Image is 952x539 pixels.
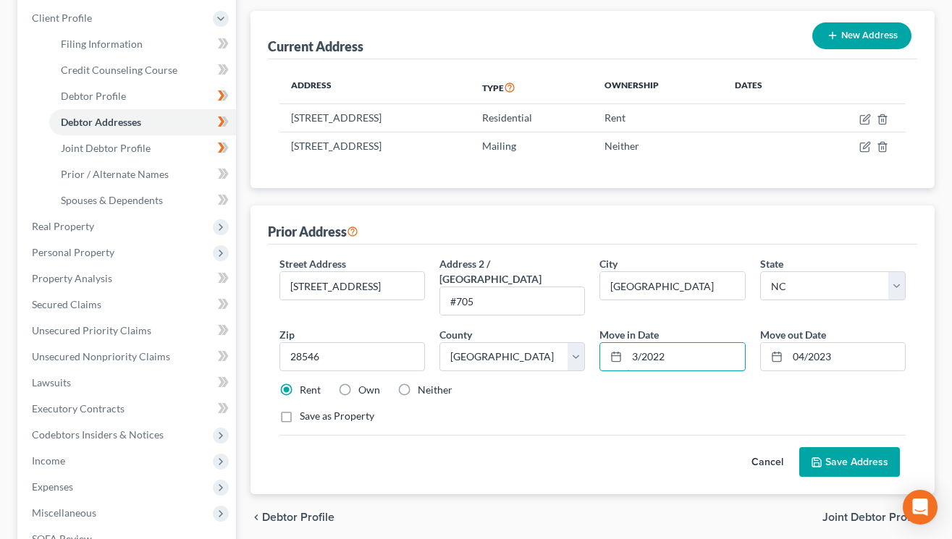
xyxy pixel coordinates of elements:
a: Joint Debtor Profile [49,135,236,161]
i: chevron_left [250,512,262,523]
span: Debtor Profile [262,512,334,523]
span: Move out Date [760,328,826,341]
span: Lawsuits [32,376,71,389]
span: Unsecured Priority Claims [32,324,151,336]
span: Secured Claims [32,298,101,310]
button: Cancel [736,448,799,477]
span: Credit Counseling Course [61,64,177,76]
td: Mailing [471,132,594,159]
input: MM/YYYY [788,343,905,370]
span: Real Property [32,220,94,232]
span: Zip [279,328,295,341]
a: Debtor Profile [49,83,236,109]
a: Debtor Addresses [49,109,236,135]
span: Prior / Alternate Names [61,168,169,180]
div: Open Intercom Messenger [903,490,938,525]
label: Rent [300,383,321,397]
a: Lawsuits [20,370,236,396]
span: Joint Debtor Profile [61,142,151,154]
th: Ownership [593,71,723,104]
label: Address 2 / [GEOGRAPHIC_DATA] [439,256,585,287]
span: Street Address [279,258,346,270]
button: New Address [812,22,911,49]
button: Save Address [799,447,900,478]
span: Executory Contracts [32,402,125,415]
a: Credit Counseling Course [49,57,236,83]
span: Codebtors Insiders & Notices [32,428,164,441]
span: State [760,258,783,270]
span: Expenses [32,480,73,493]
span: Move in Date [599,328,659,341]
span: Personal Property [32,246,114,258]
div: Prior Address [268,223,358,240]
th: Type [471,71,594,104]
td: Rent [593,104,723,132]
th: Address [279,71,471,104]
span: City [599,258,618,270]
a: Property Analysis [20,266,236,292]
input: Enter street address [280,272,424,300]
label: Own [358,383,380,397]
span: Miscellaneous [32,506,96,519]
a: Secured Claims [20,292,236,318]
td: [STREET_ADDRESS] [279,132,471,159]
span: Filing Information [61,38,143,50]
td: Neither [593,132,723,159]
span: Client Profile [32,12,92,24]
a: Unsecured Priority Claims [20,318,236,344]
a: Unsecured Nonpriority Claims [20,344,236,370]
a: Executory Contracts [20,396,236,422]
span: Property Analysis [32,272,112,284]
label: Neither [418,383,452,397]
input: MM/YYYY [627,343,744,370]
a: Prior / Alternate Names [49,161,236,187]
td: [STREET_ADDRESS] [279,104,471,132]
td: Residential [471,104,594,132]
div: Current Address [268,38,363,55]
span: Debtor Profile [61,90,126,102]
th: Dates [723,71,809,104]
span: Unsecured Nonpriority Claims [32,350,170,362]
input: Enter city... [600,272,744,300]
button: Joint Debtor Profile chevron_right [822,512,935,523]
a: Spouses & Dependents [49,187,236,213]
button: chevron_left Debtor Profile [250,512,334,523]
span: Spouses & Dependents [61,194,163,206]
label: Save as Property [300,409,374,423]
span: Debtor Addresses [61,116,141,128]
a: Filing Information [49,31,236,57]
span: County [439,328,472,341]
span: Income [32,454,65,467]
input: XXXXX [279,342,425,371]
span: Joint Debtor Profile [822,512,923,523]
input: -- [440,287,584,315]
